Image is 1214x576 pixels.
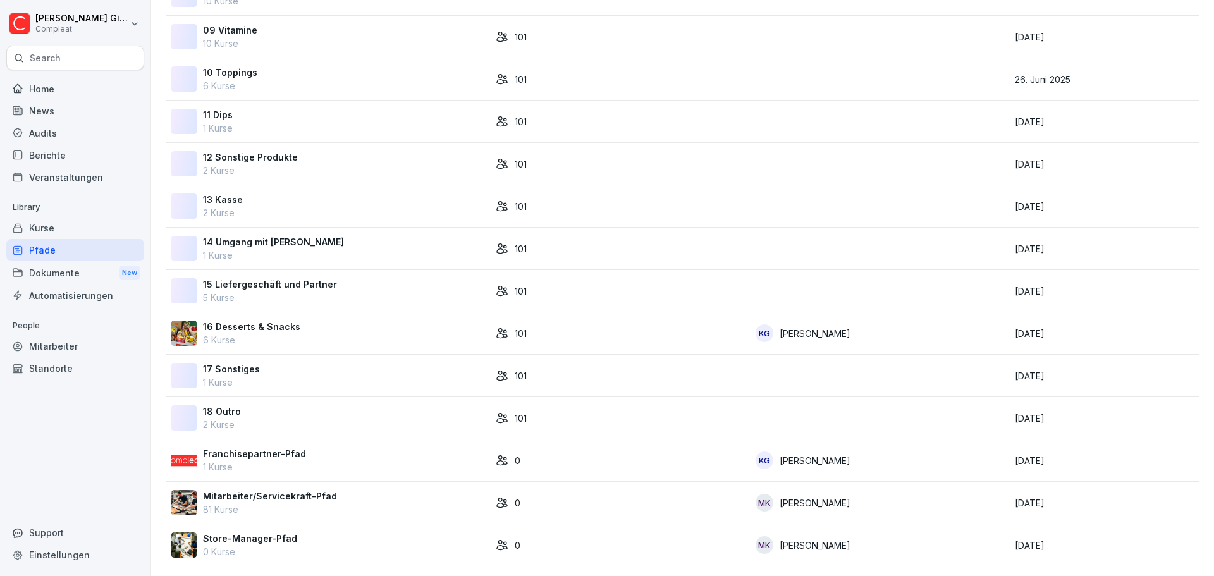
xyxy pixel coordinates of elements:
p: [DATE] [1015,242,1194,255]
a: DokumenteNew [6,261,144,285]
p: 6 Kurse [203,79,257,92]
p: 14 Umgang mit [PERSON_NAME] [203,235,344,248]
p: [PERSON_NAME] [780,539,850,552]
p: 16 Desserts & Snacks [203,320,300,333]
p: 1 Kurse [203,376,260,389]
a: Automatisierungen [6,285,144,307]
a: Veranstaltungen [6,166,144,188]
a: Berichte [6,144,144,166]
a: Standorte [6,357,144,379]
p: 0 Kurse [203,545,297,558]
a: Kurse [6,217,144,239]
div: MK [756,494,773,512]
p: 101 [515,115,527,128]
p: 101 [515,157,527,171]
p: 101 [515,242,527,255]
p: 0 [515,454,520,467]
p: 18 Outro [203,405,241,418]
a: Pfade [6,239,144,261]
p: 101 [515,200,527,213]
p: 15 Liefergeschäft und Partner [203,278,337,291]
p: 2 Kurse [203,206,243,219]
p: 1 Kurse [203,460,306,474]
p: 1 Kurse [203,121,233,135]
p: [DATE] [1015,285,1194,298]
p: People [6,316,144,336]
p: 2 Kurse [203,164,298,177]
p: Store-Manager-Pfad [203,532,297,545]
p: 1 Kurse [203,248,344,262]
p: Franchisepartner-Pfad [203,447,306,460]
p: 0 [515,496,520,510]
div: KG [756,451,773,469]
p: 101 [515,412,527,425]
div: KG [756,324,773,342]
p: Search [30,52,61,64]
p: 81 Kurse [203,503,337,516]
p: Mitarbeiter/Servicekraft-Pfad [203,489,337,503]
p: 101 [515,369,527,383]
p: 10 Kurse [203,37,257,50]
p: [DATE] [1015,30,1194,44]
a: Einstellungen [6,544,144,566]
p: [DATE] [1015,327,1194,340]
p: [PERSON_NAME] [780,496,850,510]
p: [DATE] [1015,115,1194,128]
p: 6 Kurse [203,333,300,346]
p: 17 Sonstiges [203,362,260,376]
p: 13 Kasse [203,193,243,206]
p: 0 [515,539,520,552]
p: [DATE] [1015,412,1194,425]
p: 26. Juni 2025 [1015,73,1194,86]
p: 101 [515,327,527,340]
p: [DATE] [1015,454,1194,467]
p: 101 [515,73,527,86]
p: [PERSON_NAME] [780,327,850,340]
p: 5 Kurse [203,291,337,304]
p: [DATE] [1015,157,1194,171]
a: News [6,100,144,122]
div: Dokumente [6,261,144,285]
p: [DATE] [1015,369,1194,383]
div: Support [6,522,144,544]
img: iv6jjewt3jlbk0jvhwmlqbnf.png [171,490,197,515]
img: vfxymea9yzygfdlq1uh5f1pl.png [171,532,197,558]
a: Mitarbeiter [6,335,144,357]
p: [DATE] [1015,539,1194,552]
p: Library [6,197,144,218]
p: 101 [515,30,527,44]
p: 11 Dips [203,108,233,121]
p: [PERSON_NAME] [780,454,850,467]
p: 101 [515,285,527,298]
p: 10 Toppings [203,66,257,79]
p: [DATE] [1015,200,1194,213]
img: wbo6u1j8khnolmicibiwxwbr.png [171,448,197,473]
div: New [119,266,140,280]
p: 2 Kurse [203,418,241,431]
p: 09 Vitamine [203,23,257,37]
p: 12 Sonstige Produkte [203,150,298,164]
p: [DATE] [1015,496,1194,510]
p: [PERSON_NAME] Gimpel [35,13,128,24]
a: Home [6,78,144,100]
p: Compleat [35,25,128,34]
div: MK [756,536,773,554]
img: n3v66b1q9ace5or90140vekn.png [171,321,197,346]
a: Audits [6,122,144,144]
